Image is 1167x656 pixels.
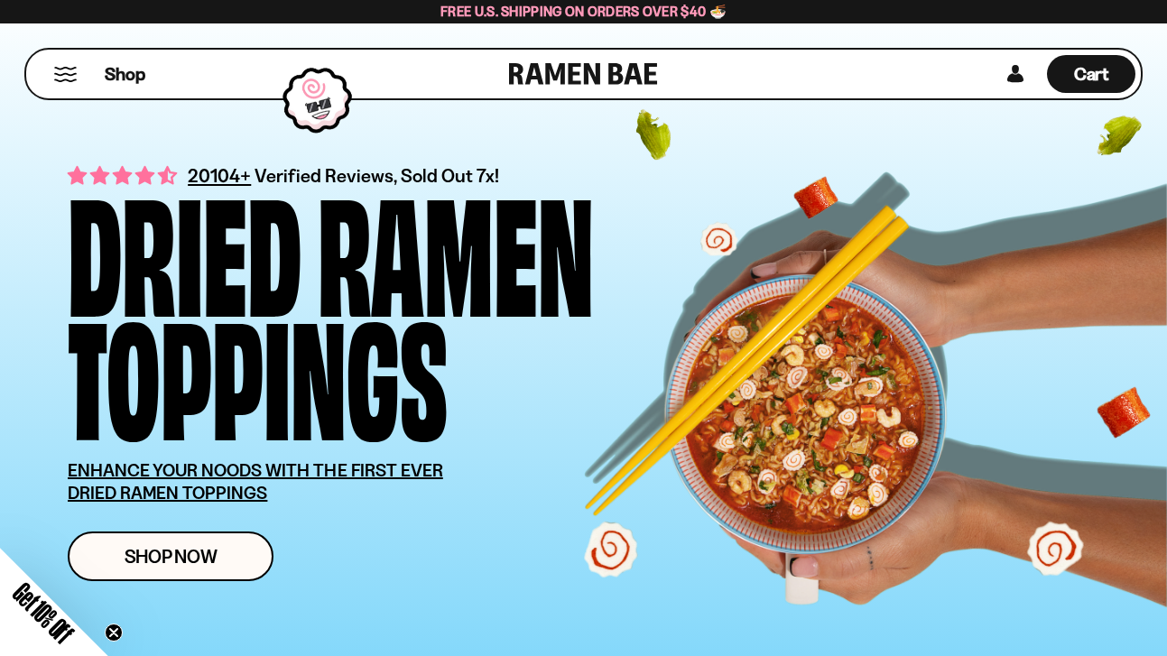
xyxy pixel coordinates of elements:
u: ENHANCE YOUR NOODS WITH THE FIRST EVER DRIED RAMEN TOPPINGS [68,459,443,504]
div: Ramen [318,185,594,309]
span: Get 10% Off [8,577,79,648]
div: Toppings [68,309,448,432]
button: Mobile Menu Trigger [53,67,78,82]
a: Shop Now [68,531,273,581]
button: Close teaser [105,624,123,642]
a: Cart [1047,50,1135,98]
span: Shop Now [125,547,218,566]
a: Shop [105,55,145,93]
span: Shop [105,62,145,87]
span: Cart [1074,63,1109,85]
div: Dried [68,185,301,309]
span: Free U.S. Shipping on Orders over $40 🍜 [440,3,727,20]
